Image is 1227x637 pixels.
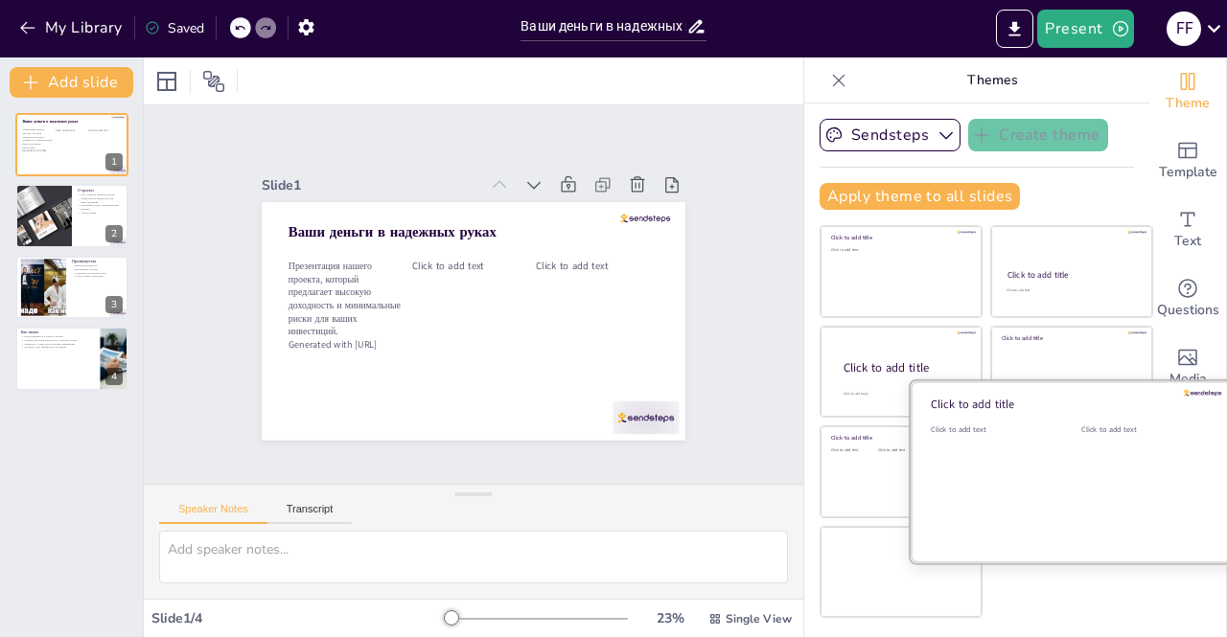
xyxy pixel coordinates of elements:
[78,203,123,210] p: Надежный доход с минимальными рисками
[854,57,1130,103] p: Themes
[78,188,123,193] p: О проекте
[831,448,874,453] div: Click to add text
[21,346,95,350] p: Улучшите свое финансовое положение
[56,128,75,132] span: Click to add text
[844,359,966,375] div: Click to add title
[78,193,123,196] p: Мы - команда профессионалов
[1002,334,1139,342] div: Click to add title
[72,267,123,271] p: Прозрачные условия
[1149,126,1226,195] div: Add ready made slides
[15,327,128,390] div: 4
[159,503,267,524] button: Speaker Notes
[22,128,53,149] p: Презентация нашего проекта, который предлагает высокую доходность и минимальные риски для ваших и...
[647,609,693,627] div: 23 %
[878,448,921,453] div: Click to add text
[105,368,123,385] div: 4
[21,335,95,339] p: Присоединяйтесь к нашему проекту
[1149,57,1226,126] div: Change the overall theme
[105,225,123,242] div: 2
[72,271,123,275] p: Поддержка на каждом этапе
[831,248,968,253] div: Click to add text
[1081,424,1203,435] div: Click to add text
[1157,300,1219,321] span: Questions
[14,12,130,43] button: My Library
[72,263,123,267] p: Высокая доходность
[151,609,444,627] div: Slide 1 / 4
[1167,10,1201,48] button: F F
[820,119,961,151] button: Sendsteps
[512,147,613,344] strong: Ваши деньги в надежных руках
[451,102,509,212] p: Generated with [URL]
[463,108,581,243] p: Презентация нашего проекта, который предлагает высокую доходность и минимальные риски для ваших и...
[145,19,204,37] div: Saved
[105,153,123,171] div: 1
[1166,93,1210,114] span: Theme
[1167,11,1201,46] div: F F
[1174,231,1201,252] span: Text
[72,274,123,278] p: Долгосрочные отношения
[931,424,1053,435] div: Click to add text
[1149,333,1226,402] div: Add images, graphics, shapes or video
[1149,195,1226,264] div: Add text boxes
[21,342,95,346] p: Свяжитесь с нами для получения информации
[21,330,95,335] p: Как начать
[22,149,53,153] p: Generated with [URL]
[151,66,182,97] div: Layout
[489,247,531,318] span: Click to add text
[1169,369,1207,390] span: Media
[72,259,123,264] p: Преимущества
[78,196,123,203] p: Уникальные возможности для инвестирования
[15,256,128,319] div: 3
[22,119,78,124] strong: Ваши деньги в надежных руках
[10,67,133,98] button: Add slide
[1159,162,1217,183] span: Template
[1007,288,1134,293] div: Click to add text
[267,503,353,524] button: Transcript
[1007,269,1135,281] div: Click to add title
[21,339,95,343] p: Узнайте, как ваши деньги могут работать на вас
[844,391,964,396] div: Click to add body
[1037,10,1133,48] button: Present
[521,12,685,40] input: Insert title
[726,611,792,626] span: Single View
[996,10,1033,48] button: Export to PowerPoint
[202,70,225,93] span: Position
[15,184,128,247] div: 2
[1149,264,1226,333] div: Get real-time input from your audience
[78,210,123,214] p: Анализ рынка
[15,113,128,176] div: 1
[564,142,668,347] div: Slide 1
[438,360,480,431] span: Click to add text
[831,234,968,241] div: Click to add title
[820,183,1020,210] button: Apply theme to all slides
[931,397,1205,412] div: Click to add title
[105,296,123,313] div: 3
[968,119,1108,151] button: Create theme
[831,434,968,442] div: Click to add title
